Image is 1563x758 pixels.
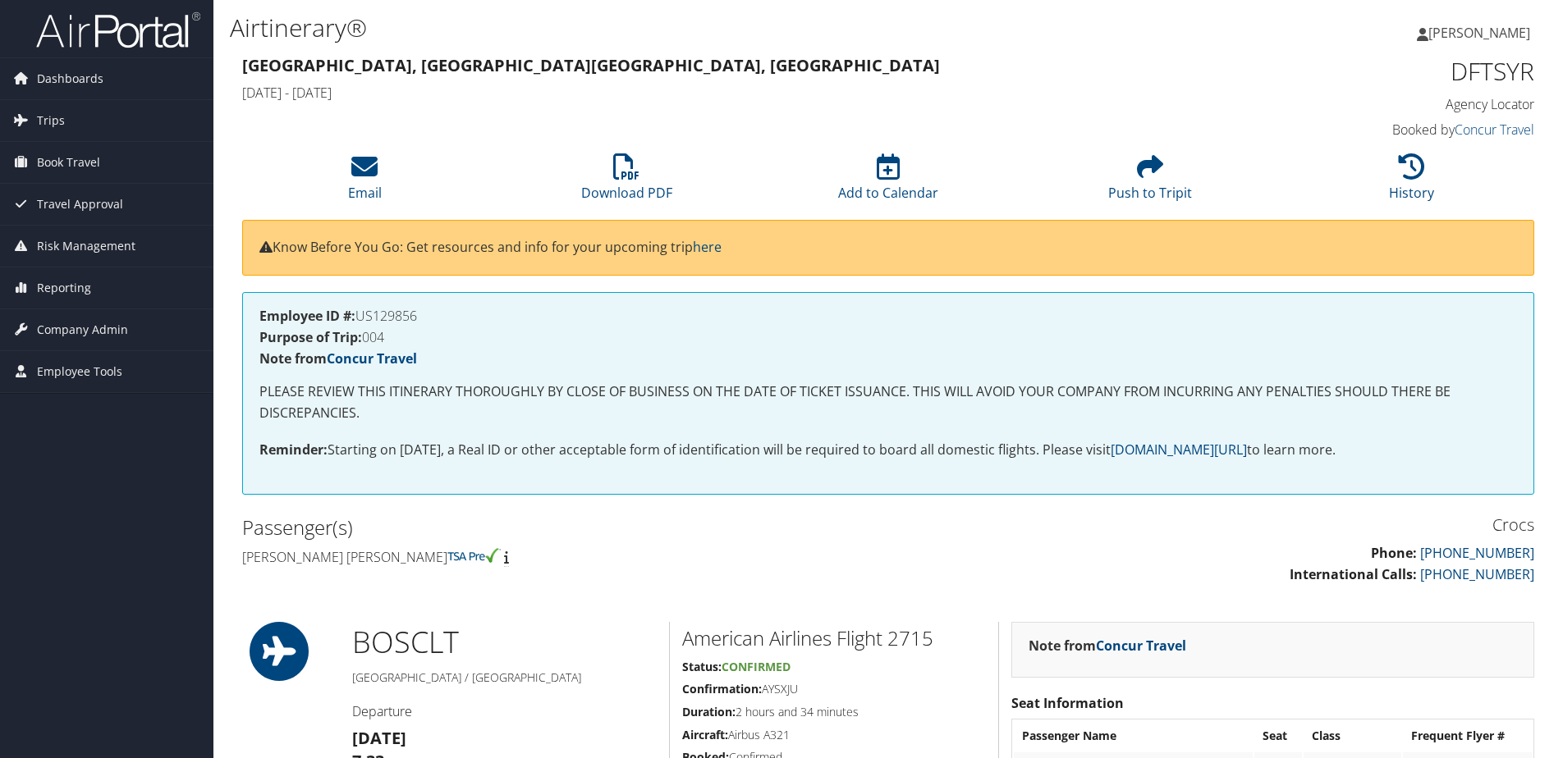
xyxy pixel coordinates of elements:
[37,100,65,141] span: Trips
[682,704,986,720] h5: 2 hours and 34 minutes
[693,238,722,256] a: here
[1254,721,1303,751] th: Seat
[1029,637,1186,655] strong: Note from
[1111,441,1247,459] a: [DOMAIN_NAME][URL]
[1371,544,1417,562] strong: Phone:
[327,349,417,368] a: Concur Travel
[37,142,100,183] span: Book Travel
[352,702,657,720] h4: Departure
[352,727,406,749] strong: [DATE]
[36,11,200,49] img: airportal-logo.png
[901,514,1534,537] h3: Crocs
[37,267,91,308] span: Reporting
[682,727,986,743] h5: Airbus A321
[1230,95,1534,113] h4: Agency Locator
[722,659,791,674] span: Confirmed
[682,681,762,696] strong: Confirmation:
[352,622,657,663] h1: BOS CLT
[242,548,876,566] h4: [PERSON_NAME] [PERSON_NAME]
[1428,24,1530,42] span: [PERSON_NAME]
[1403,721,1532,751] th: Frequent Flyer #
[37,309,128,350] span: Company Admin
[348,162,382,202] a: Email
[1420,544,1534,562] a: [PHONE_NUMBER]
[1011,694,1124,712] strong: Seat Information
[1420,565,1534,583] a: [PHONE_NUMBER]
[682,727,728,742] strong: Aircraft:
[259,349,417,368] strong: Note from
[37,184,123,225] span: Travel Approval
[1455,121,1534,139] a: Concur Travel
[682,681,986,697] h5: AYSXJU
[259,381,1517,423] p: PLEASE REVIEW THIS ITINERARY THOROUGHLY BY CLOSE OF BUSINESS ON THE DATE OF TICKET ISSUANCE. THIS...
[1096,637,1186,655] a: Concur Travel
[1230,121,1534,139] h4: Booked by
[352,669,657,686] h5: [GEOGRAPHIC_DATA] / [GEOGRAPHIC_DATA]
[1290,565,1417,583] strong: International Calls:
[1304,721,1400,751] th: Class
[259,309,1517,322] h4: US129856
[682,624,986,652] h2: American Airlines Flight 2715
[259,441,328,459] strong: Reminder:
[1417,8,1547,57] a: [PERSON_NAME]
[581,162,672,202] a: Download PDF
[242,54,940,76] strong: [GEOGRAPHIC_DATA], [GEOGRAPHIC_DATA] [GEOGRAPHIC_DATA], [GEOGRAPHIC_DATA]
[1230,54,1534,89] h1: DFTSYR
[259,440,1517,461] p: Starting on [DATE], a Real ID or other acceptable form of identification will be required to boar...
[1389,162,1434,202] a: History
[1108,162,1192,202] a: Push to Tripit
[1014,721,1253,751] th: Passenger Name
[242,514,876,541] h2: Passenger(s)
[37,58,103,99] span: Dashboards
[230,11,1107,45] h1: Airtinerary®
[447,548,501,563] img: tsa-precheck.png
[259,328,362,346] strong: Purpose of Trip:
[682,659,722,674] strong: Status:
[37,351,122,392] span: Employee Tools
[37,226,135,267] span: Risk Management
[259,237,1517,258] p: Know Before You Go: Get resources and info for your upcoming trip
[682,704,736,719] strong: Duration:
[838,162,938,202] a: Add to Calendar
[259,331,1517,344] h4: 004
[259,307,355,325] strong: Employee ID #:
[242,84,1205,102] h4: [DATE] - [DATE]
